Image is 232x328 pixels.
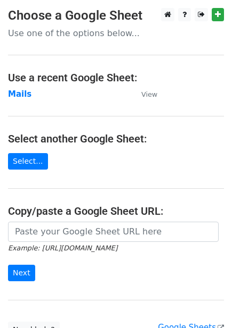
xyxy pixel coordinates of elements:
[8,89,31,99] a: Mails
[8,71,224,84] h4: Use a recent Google Sheet:
[141,90,157,98] small: View
[131,89,157,99] a: View
[8,205,224,217] h4: Copy/paste a Google Sheet URL:
[8,222,219,242] input: Paste your Google Sheet URL here
[8,265,35,281] input: Next
[8,28,224,39] p: Use one of the options below...
[179,277,232,328] iframe: Chat Widget
[8,153,48,170] a: Select...
[8,8,224,23] h3: Choose a Google Sheet
[8,244,117,252] small: Example: [URL][DOMAIN_NAME]
[8,132,224,145] h4: Select another Google Sheet:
